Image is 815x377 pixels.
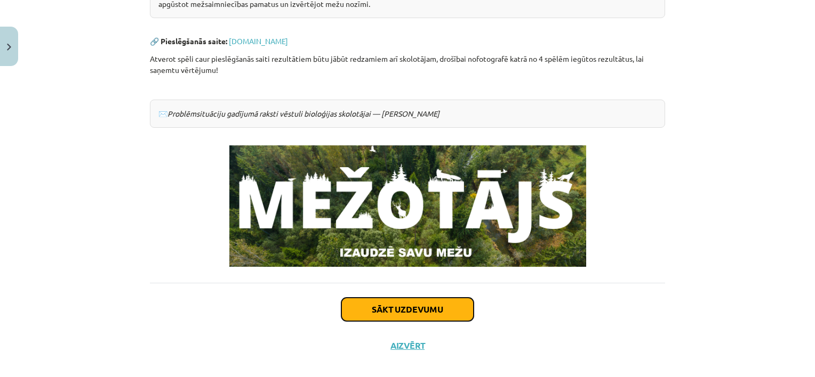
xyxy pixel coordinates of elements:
strong: 🔗 Pieslēgšanās saite: [150,36,227,46]
button: Aizvērt [387,340,428,351]
p: Atverot spēli caur pieslēgšanās saiti rezultātiem būtu jābūt redzamiem arī skolotājam, drošībai n... [150,53,665,76]
img: icon-close-lesson-0947bae3869378f0d4975bcd49f059093ad1ed9edebbc8119c70593378902aed.svg [7,44,11,51]
button: Sākt uzdevumu [341,298,474,321]
img: Attēls, kurā ir teksts, koks, fonts, augs Apraksts ģenerēts automātiski [229,145,586,267]
div: ✉️ [150,100,665,128]
em: Problēmsituāciju gadījumā raksti vēstuli bioloģijas skolotājai — [PERSON_NAME] [167,109,440,118]
a: [DOMAIN_NAME] [229,36,288,46]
